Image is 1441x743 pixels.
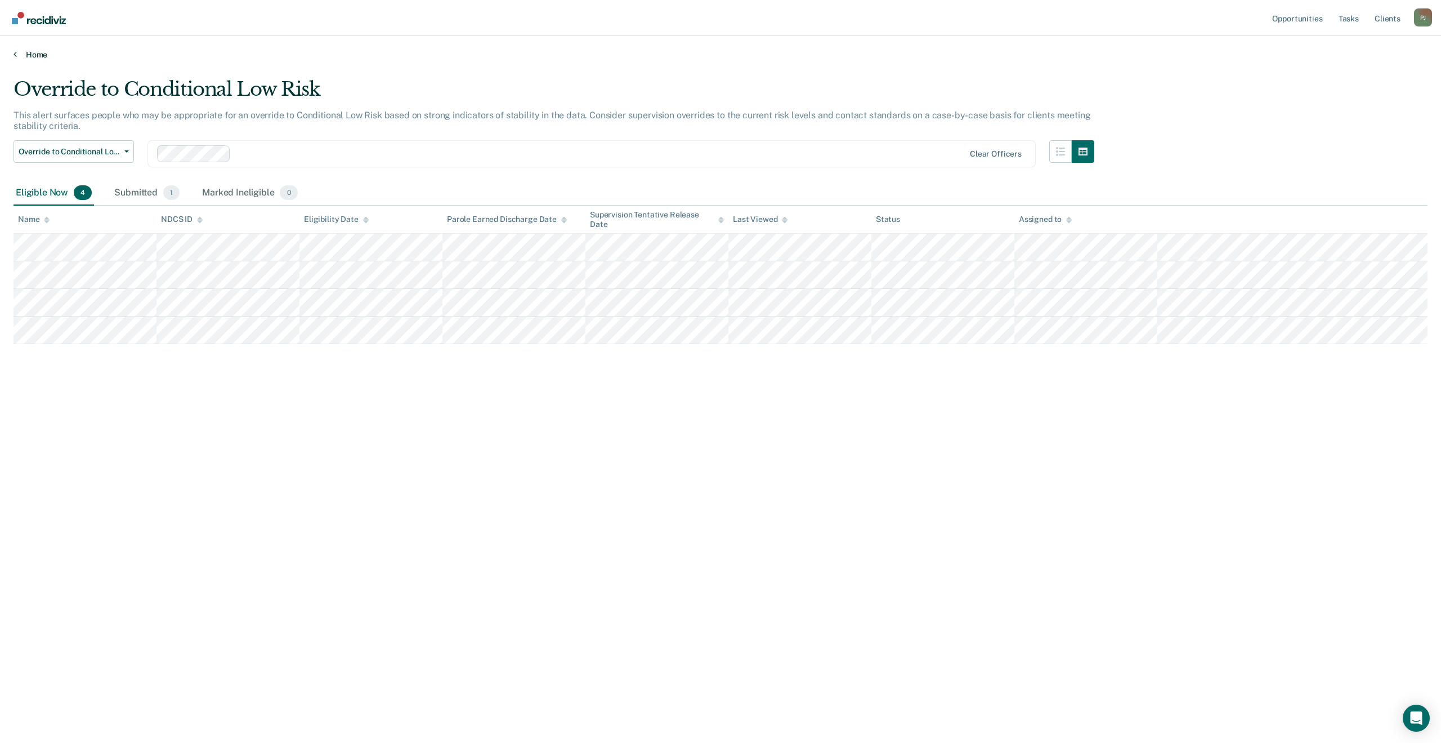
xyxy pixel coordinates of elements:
[163,185,180,200] span: 1
[200,181,300,206] div: Marked Ineligible0
[74,185,92,200] span: 4
[304,215,369,224] div: Eligibility Date
[19,147,120,157] span: Override to Conditional Low Risk
[280,185,297,200] span: 0
[14,110,1090,131] p: This alert surfaces people who may be appropriate for an override to Conditional Low Risk based o...
[1414,8,1432,26] button: Profile dropdown button
[970,149,1022,159] div: Clear officers
[447,215,567,224] div: Parole Earned Discharge Date
[112,181,182,206] div: Submitted1
[1403,705,1430,732] div: Open Intercom Messenger
[14,181,94,206] div: Eligible Now4
[1019,215,1072,224] div: Assigned to
[733,215,787,224] div: Last Viewed
[14,140,134,163] button: Override to Conditional Low Risk
[1414,8,1432,26] div: P J
[161,215,203,224] div: NDCS ID
[12,12,66,24] img: Recidiviz
[590,210,724,229] div: Supervision Tentative Release Date
[876,215,900,224] div: Status
[14,50,1427,60] a: Home
[18,215,50,224] div: Name
[14,78,1094,110] div: Override to Conditional Low Risk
